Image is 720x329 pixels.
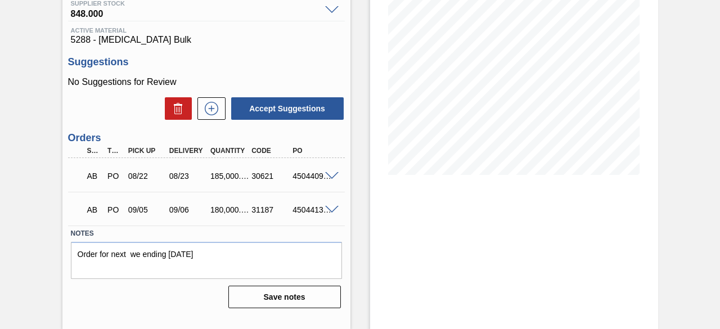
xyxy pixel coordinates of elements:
[166,147,211,155] div: Delivery
[192,97,226,120] div: New suggestion
[231,97,344,120] button: Accept Suggestions
[71,242,342,279] textarea: Order for next we ending [DATE]
[87,205,101,214] p: AB
[290,147,334,155] div: PO
[208,205,252,214] div: 180,000.000
[84,147,104,155] div: Step
[249,147,293,155] div: Code
[125,147,170,155] div: Pick up
[105,205,124,214] div: Purchase order
[290,172,334,181] div: 4504409026
[166,172,211,181] div: 08/23/2025
[125,172,170,181] div: 08/22/2025
[159,97,192,120] div: Delete Suggestions
[249,205,293,214] div: 31187
[71,27,342,34] span: Active Material
[71,35,342,45] span: 5288 - [MEDICAL_DATA] Bulk
[105,172,124,181] div: Purchase order
[249,172,293,181] div: 30621
[71,7,319,18] span: 848.000
[290,205,334,214] div: 4504413211
[228,286,341,308] button: Save notes
[84,197,104,222] div: Awaiting Billing
[226,96,345,121] div: Accept Suggestions
[87,172,101,181] p: AB
[84,164,104,188] div: Awaiting Billing
[208,172,252,181] div: 185,000.000
[68,56,345,68] h3: Suggestions
[208,147,252,155] div: Quantity
[68,77,345,87] p: No Suggestions for Review
[125,205,170,214] div: 09/05/2025
[105,147,124,155] div: Type
[71,226,342,242] label: Notes
[166,205,211,214] div: 09/06/2025
[68,132,345,144] h3: Orders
